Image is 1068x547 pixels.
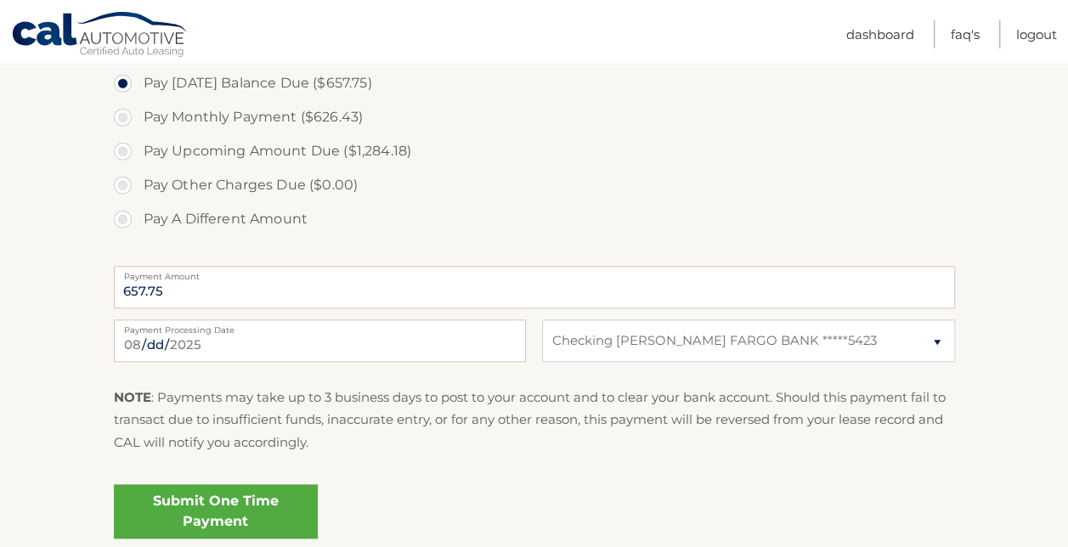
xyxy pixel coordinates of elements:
[114,202,955,236] label: Pay A Different Amount
[114,389,151,405] strong: NOTE
[114,319,526,333] label: Payment Processing Date
[114,100,955,134] label: Pay Monthly Payment ($626.43)
[1016,20,1057,48] a: Logout
[114,484,318,539] a: Submit One Time Payment
[846,20,914,48] a: Dashboard
[951,20,980,48] a: FAQ's
[11,11,189,60] a: Cal Automotive
[114,386,955,454] p: : Payments may take up to 3 business days to post to your account and to clear your bank account....
[114,319,526,362] input: Payment Date
[114,134,955,168] label: Pay Upcoming Amount Due ($1,284.18)
[114,66,955,100] label: Pay [DATE] Balance Due ($657.75)
[114,266,955,308] input: Payment Amount
[114,168,955,202] label: Pay Other Charges Due ($0.00)
[114,266,955,279] label: Payment Amount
